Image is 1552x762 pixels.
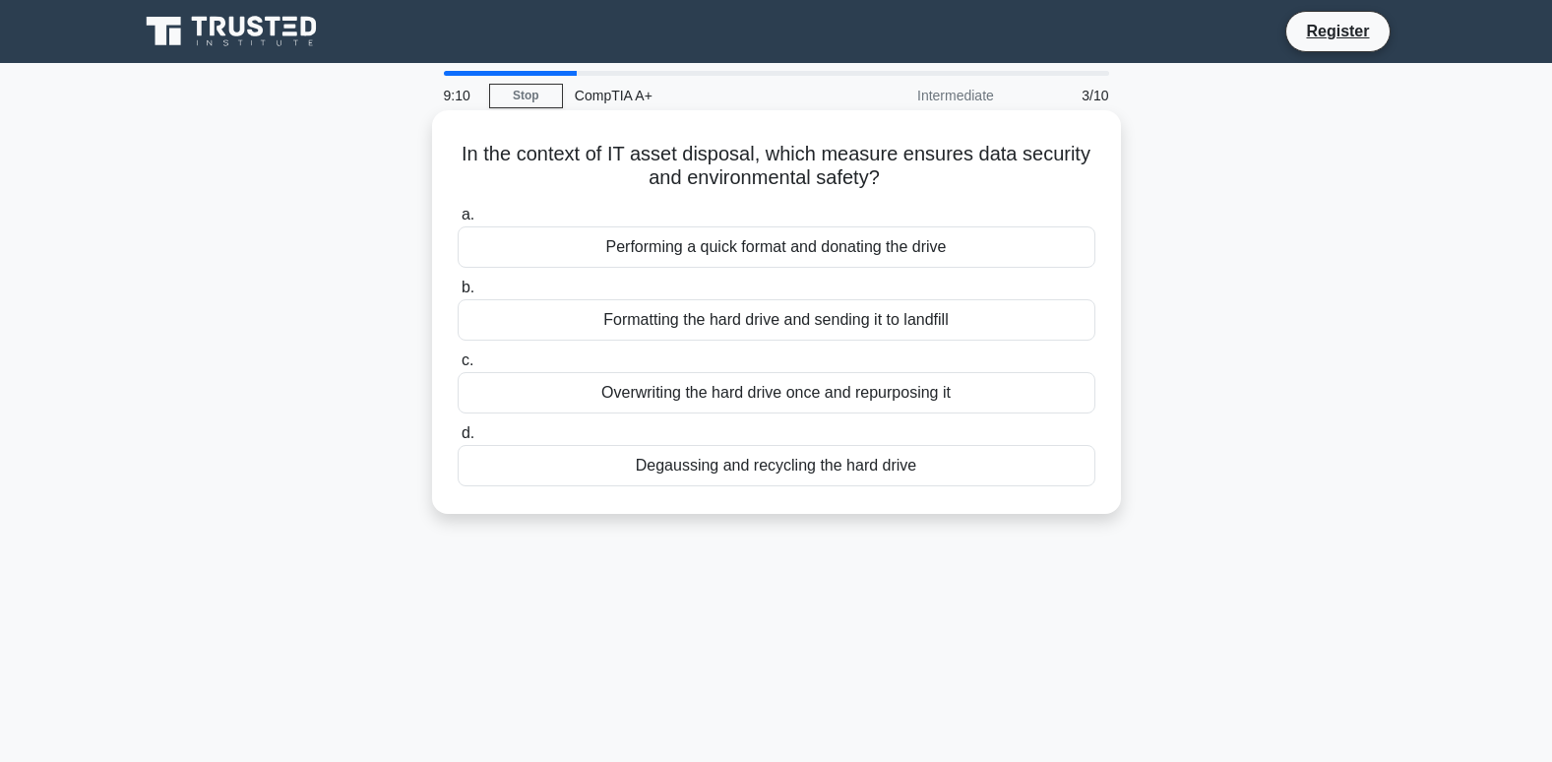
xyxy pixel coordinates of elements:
a: Register [1294,19,1381,43]
div: Intermediate [834,76,1006,115]
span: a. [462,206,474,222]
div: Performing a quick format and donating the drive [458,226,1095,268]
span: c. [462,351,473,368]
h5: In the context of IT asset disposal, which measure ensures data security and environmental safety? [456,142,1097,191]
div: Formatting the hard drive and sending it to landfill [458,299,1095,341]
div: 9:10 [432,76,489,115]
div: 3/10 [1006,76,1121,115]
div: Overwriting the hard drive once and repurposing it [458,372,1095,413]
a: Stop [489,84,563,108]
div: CompTIA A+ [563,76,834,115]
span: b. [462,279,474,295]
div: Degaussing and recycling the hard drive [458,445,1095,486]
span: d. [462,424,474,441]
